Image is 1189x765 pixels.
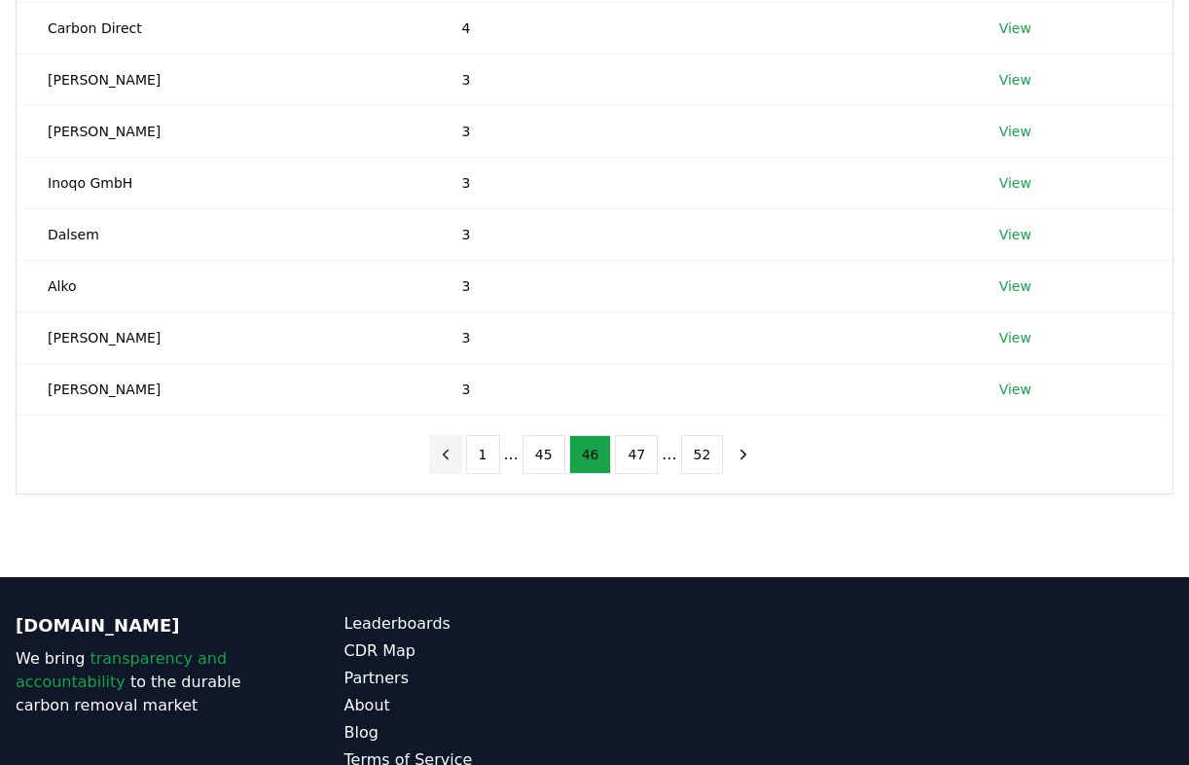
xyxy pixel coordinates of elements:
[522,435,565,474] button: 45
[430,2,967,54] td: 4
[999,18,1031,38] a: View
[430,105,967,157] td: 3
[17,311,430,363] td: [PERSON_NAME]
[430,260,967,311] td: 3
[504,443,519,466] li: ...
[344,612,595,636] a: Leaderboards
[17,2,430,54] td: Carbon Direct
[17,157,430,208] td: Inoqo GmbH
[999,380,1031,399] a: View
[17,363,430,415] td: [PERSON_NAME]
[727,435,760,474] button: next page
[999,328,1031,347] a: View
[430,157,967,208] td: 3
[662,443,676,466] li: ...
[344,667,595,690] a: Partners
[430,363,967,415] td: 3
[430,311,967,363] td: 3
[16,612,267,639] p: [DOMAIN_NAME]
[999,276,1031,296] a: View
[344,639,595,663] a: CDR Map
[999,173,1031,193] a: View
[569,435,612,474] button: 46
[999,225,1031,244] a: View
[615,435,658,474] button: 47
[466,435,500,474] button: 1
[17,105,430,157] td: [PERSON_NAME]
[17,54,430,105] td: [PERSON_NAME]
[344,694,595,717] a: About
[17,260,430,311] td: Alko
[681,435,724,474] button: 52
[17,208,430,260] td: Dalsem
[430,54,967,105] td: 3
[16,649,227,691] span: transparency and accountability
[429,435,462,474] button: previous page
[999,70,1031,90] a: View
[430,208,967,260] td: 3
[999,122,1031,141] a: View
[16,647,267,717] p: We bring to the durable carbon removal market
[344,721,595,745] a: Blog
